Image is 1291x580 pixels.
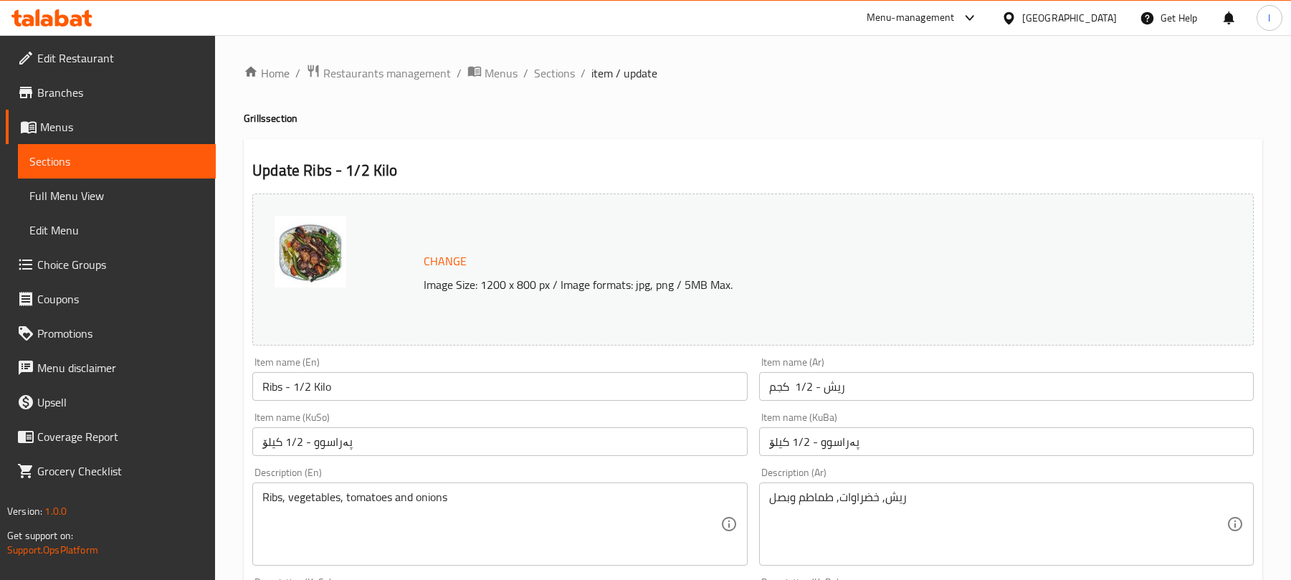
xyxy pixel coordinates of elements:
a: Coupons [6,282,216,316]
div: Menu-management [867,9,955,27]
a: Coverage Report [6,419,216,454]
span: Edit Menu [29,222,204,239]
span: Change [424,251,467,272]
a: Menus [467,64,518,82]
span: Grocery Checklist [37,462,204,480]
li: / [457,65,462,82]
a: Branches [6,75,216,110]
span: Menus [485,65,518,82]
a: Restaurants management [306,64,451,82]
a: Home [244,65,290,82]
span: Menu disclaimer [37,359,204,376]
span: Get support on: [7,526,73,545]
span: 1.0.0 [44,502,67,520]
input: Enter name KuSo [252,427,747,456]
span: Choice Groups [37,256,204,273]
a: Sections [534,65,575,82]
span: Coverage Report [37,428,204,445]
a: Full Menu View [18,179,216,213]
span: item / update [591,65,657,82]
input: Enter name KuBa [759,427,1254,456]
a: Upsell [6,385,216,419]
a: Menus [6,110,216,144]
span: Promotions [37,325,204,342]
span: Coupons [37,290,204,308]
nav: breadcrumb [244,64,1262,82]
input: Enter name En [252,372,747,401]
a: Grocery Checklist [6,454,216,488]
li: / [523,65,528,82]
img: %D9%86%D8%B5_%D9%83%D9%8A%D9%84%D9%88_%D8%B1%D9%8A%D8%B4638912931043797488.jpg [275,216,346,287]
span: l [1268,10,1270,26]
span: Upsell [37,394,204,411]
h2: Update Ribs - 1/2 Kilo [252,160,1254,181]
li: / [581,65,586,82]
textarea: Ribs, vegetables, tomatoes and onions [262,490,720,558]
span: Sections [29,153,204,170]
span: Restaurants management [323,65,451,82]
button: Change [418,247,472,276]
p: Image Size: 1200 x 800 px / Image formats: jpg, png / 5MB Max. [418,276,1135,293]
input: Enter name Ar [759,372,1254,401]
a: Edit Restaurant [6,41,216,75]
span: Menus [40,118,204,136]
span: Edit Restaurant [37,49,204,67]
a: Edit Menu [18,213,216,247]
a: Menu disclaimer [6,351,216,385]
span: Full Menu View [29,187,204,204]
div: [GEOGRAPHIC_DATA] [1022,10,1117,26]
h4: Grills section [244,111,1262,125]
a: Sections [18,144,216,179]
a: Choice Groups [6,247,216,282]
a: Support.OpsPlatform [7,541,98,559]
a: Promotions [6,316,216,351]
span: Version: [7,502,42,520]
li: / [295,65,300,82]
textarea: ريش, خضراوات, طماطم وبصل [769,490,1226,558]
span: Branches [37,84,204,101]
